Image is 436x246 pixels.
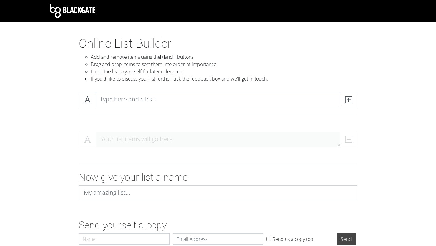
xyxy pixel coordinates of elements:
li: If you'd like to discuss your list further, tick the feedback box and we'll get in touch. [91,75,357,82]
li: Email the list to yourself for later reference [91,68,357,75]
label: Send us a copy too [272,235,313,243]
input: Send [337,233,356,245]
h2: Now give your list a name [79,171,357,183]
h2: Send yourself a copy [79,219,357,231]
li: Add and remove items using the and buttons [91,53,357,61]
img: Blackgate [50,4,95,18]
input: My amazing list... [79,185,357,200]
input: Email Address [173,233,263,245]
h1: Online List Builder [79,36,357,51]
li: Drag and drop items to sort them into order of importance [91,61,357,68]
input: Name [79,233,170,245]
